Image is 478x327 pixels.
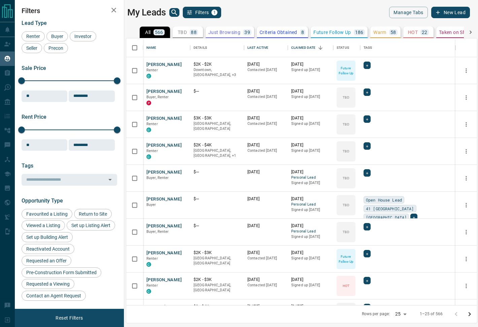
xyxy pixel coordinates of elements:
div: + [364,88,371,96]
p: Contacted [DATE] [247,256,284,261]
p: North York, East End, Toronto [194,67,241,78]
p: Signed up [DATE] [291,180,330,186]
p: $--- [194,196,241,202]
div: + [364,115,371,123]
button: more [461,254,471,264]
button: [PERSON_NAME] [146,142,182,149]
p: [DATE] [247,142,284,148]
p: $--- [194,88,241,94]
div: + [410,214,417,221]
p: [DATE] [247,62,284,67]
p: [DATE] [247,250,284,256]
span: + [366,62,368,69]
span: Seller [24,45,40,51]
p: [DATE] [291,223,330,229]
div: Set up Building Alert [22,232,73,242]
p: TBD [343,229,349,234]
p: Signed up [DATE] [291,94,330,100]
p: Contacted [DATE] [247,283,284,288]
p: Signed up [DATE] [291,256,330,261]
div: Renter [22,31,45,41]
span: Precon [46,45,66,51]
div: Tags [360,38,455,57]
button: more [461,227,471,237]
p: [DATE] [291,196,330,202]
p: $--- [194,169,241,175]
button: more [461,66,471,76]
div: Claimed Date [288,38,333,57]
h2: Filters [22,7,117,15]
p: $2K - $3K [194,277,241,283]
button: [PERSON_NAME] [146,196,182,203]
p: $--- [194,223,241,229]
p: $0 - $4K [194,304,241,310]
p: [DATE] [247,304,284,310]
p: TBD [343,122,349,127]
p: 39 [244,30,250,35]
div: Contact an Agent Request [22,291,86,301]
p: 566 [155,30,163,35]
button: Manage Tabs [389,7,428,18]
div: Requested a Viewing [22,279,74,289]
div: Status [337,38,349,57]
p: Signed up [DATE] [291,67,330,73]
span: Set up Listing Alert [69,223,113,228]
button: search button [169,8,179,17]
p: 1–25 of 566 [420,311,443,317]
span: Rent Price [22,114,46,120]
span: Reactivated Account [24,246,72,252]
span: + [366,143,368,149]
span: Lead Type [22,20,47,26]
span: Personal Lead [291,229,330,234]
p: [DATE] [247,223,284,229]
div: 25 [392,309,409,319]
p: Contacted [DATE] [247,67,284,73]
div: Buyer [46,31,68,41]
div: Requested an Offer [22,256,71,266]
p: Contacted [DATE] [247,94,284,100]
p: Signed up [DATE] [291,121,330,126]
span: Buyer [49,34,66,39]
div: + [364,223,371,230]
div: Set up Listing Alert [67,220,115,230]
p: Future Follow Up [313,30,351,35]
span: + [366,277,368,284]
p: [DATE] [291,88,330,94]
p: TBD [343,149,349,154]
p: TBD [343,203,349,208]
span: Investor [72,34,94,39]
p: Signed up [DATE] [291,234,330,240]
p: Criteria Obtained [260,30,297,35]
button: [PERSON_NAME] [146,250,182,256]
p: Contacted [DATE] [247,121,284,126]
p: $2K - $2K [194,62,241,67]
p: [GEOGRAPHIC_DATA], [GEOGRAPHIC_DATA] [194,283,241,293]
div: Return to Site [74,209,112,219]
button: [PERSON_NAME] [146,62,182,68]
button: [PERSON_NAME] [146,277,182,283]
p: Rows per page: [362,311,390,317]
div: Favourited a Listing [22,209,72,219]
div: Seller [22,43,42,53]
span: Buyer [146,203,156,207]
span: + [413,214,415,221]
div: Name [143,38,190,57]
span: Buyer, Renter [146,95,169,99]
p: [DATE] [291,304,330,310]
p: $2K - $3K [194,250,241,256]
p: Toronto [194,148,241,158]
div: + [364,277,371,284]
span: + [366,223,368,230]
p: [DATE] [247,88,284,94]
p: [DATE] [247,277,284,283]
div: + [364,250,371,257]
button: Noma Ad [146,304,166,310]
p: Signed up [DATE] [291,148,330,153]
span: Buyer, Renter [146,176,169,180]
div: Viewed a Listing [22,220,65,230]
div: Claimed Date [291,38,316,57]
p: HOT [408,30,418,35]
div: Details [190,38,244,57]
p: Signed up [DATE] [291,207,330,213]
span: Return to Site [76,211,109,217]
